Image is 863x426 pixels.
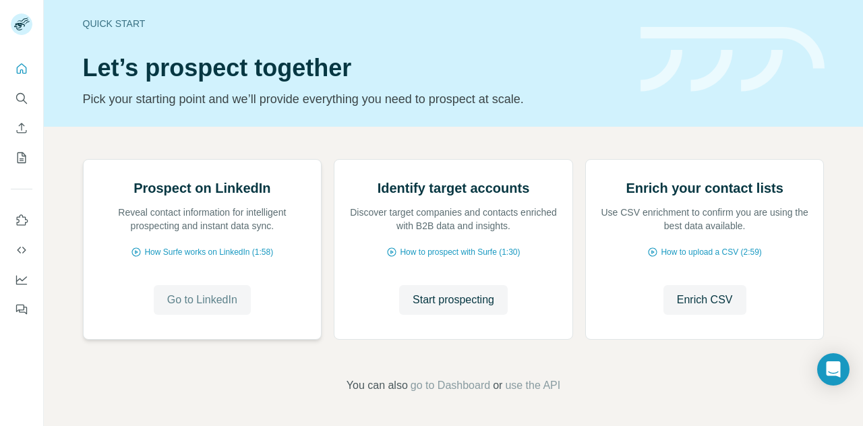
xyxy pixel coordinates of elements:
[599,206,810,233] p: Use CSV enrichment to confirm you are using the best data available.
[11,208,32,233] button: Use Surfe on LinkedIn
[505,377,560,394] button: use the API
[144,246,273,258] span: How Surfe works on LinkedIn (1:58)
[83,55,624,82] h1: Let’s prospect together
[400,246,520,258] span: How to prospect with Surfe (1:30)
[83,17,624,30] div: Quick start
[11,116,32,140] button: Enrich CSV
[663,285,746,315] button: Enrich CSV
[11,268,32,292] button: Dashboard
[133,179,270,197] h2: Prospect on LinkedIn
[83,90,624,109] p: Pick your starting point and we’ll provide everything you need to prospect at scale.
[641,27,825,92] img: banner
[11,238,32,262] button: Use Surfe API
[378,179,530,197] h2: Identify target accounts
[399,285,508,315] button: Start prospecting
[817,353,850,386] div: Open Intercom Messenger
[11,57,32,81] button: Quick start
[348,206,559,233] p: Discover target companies and contacts enriched with B2B data and insights.
[97,206,308,233] p: Reveal contact information for intelligent prospecting and instant data sync.
[347,377,408,394] span: You can also
[493,377,502,394] span: or
[167,292,237,308] span: Go to LinkedIn
[626,179,783,197] h2: Enrich your contact lists
[154,285,251,315] button: Go to LinkedIn
[411,377,490,394] button: go to Dashboard
[11,146,32,170] button: My lists
[11,86,32,111] button: Search
[413,292,494,308] span: Start prospecting
[11,297,32,322] button: Feedback
[661,246,761,258] span: How to upload a CSV (2:59)
[677,292,733,308] span: Enrich CSV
